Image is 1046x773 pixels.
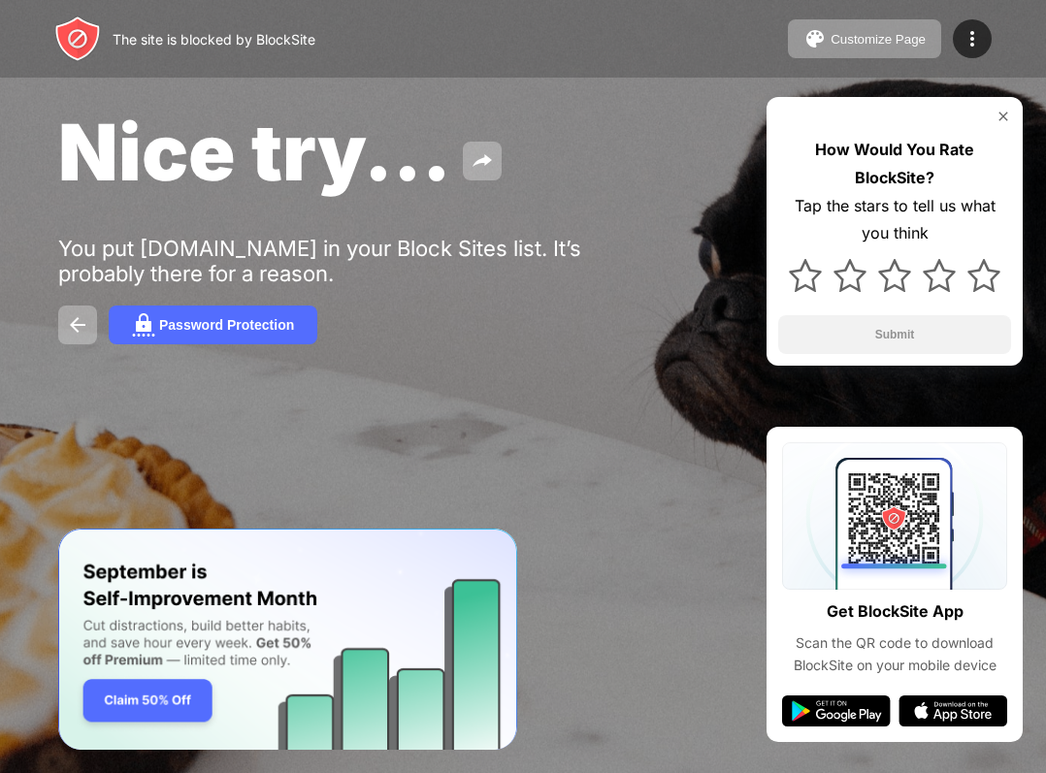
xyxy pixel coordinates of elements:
[782,442,1007,590] img: qrcode.svg
[132,313,155,337] img: password.svg
[789,259,822,292] img: star.svg
[967,259,1000,292] img: star.svg
[778,192,1011,248] div: Tap the stars to tell us what you think
[788,19,941,58] button: Customize Page
[778,136,1011,192] div: How Would You Rate BlockSite?
[109,306,317,344] button: Password Protection
[113,31,315,48] div: The site is blocked by BlockSite
[782,695,891,726] img: google-play.svg
[831,32,926,47] div: Customize Page
[54,16,101,62] img: header-logo.svg
[66,313,89,337] img: back.svg
[159,317,294,333] div: Password Protection
[58,236,658,286] div: You put [DOMAIN_NAME] in your Block Sites list. It’s probably there for a reason.
[58,105,451,199] span: Nice try...
[996,109,1011,124] img: rate-us-close.svg
[782,632,1007,676] div: Scan the QR code to download BlockSite on your mobile device
[899,695,1007,726] img: app-store.svg
[878,259,911,292] img: star.svg
[961,27,984,50] img: menu-icon.svg
[923,259,956,292] img: star.svg
[834,259,866,292] img: star.svg
[803,27,827,50] img: pallet.svg
[471,149,494,173] img: share.svg
[778,315,1011,354] button: Submit
[827,597,964,626] div: Get BlockSite App
[58,529,517,751] iframe: Banner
